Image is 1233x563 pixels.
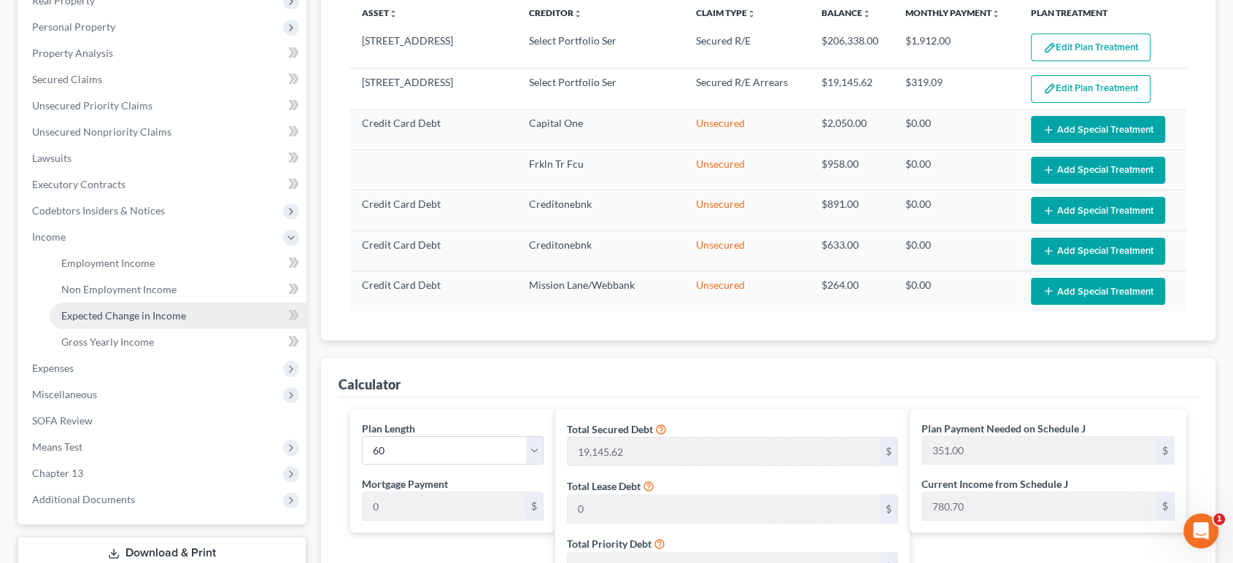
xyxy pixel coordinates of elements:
[894,230,1019,271] td: $0.00
[894,69,1019,109] td: $319.09
[992,9,1000,18] i: unfold_more
[350,190,517,230] td: Credit Card Debt
[32,152,71,164] span: Lawsuits
[350,271,517,311] td: Credit Card Debt
[32,493,135,505] span: Additional Documents
[517,109,684,150] td: Capital One
[921,476,1068,492] label: Current Income from Schedule J
[350,109,517,150] td: Credit Card Debt
[1031,197,1165,224] button: Add Special Treatment
[61,257,155,269] span: Employment Income
[362,421,415,436] label: Plan Length
[50,329,306,355] a: Gross Yearly Income
[894,190,1019,230] td: $0.00
[696,7,756,18] a: Claim Typeunfold_more
[1031,278,1165,305] button: Add Special Treatment
[567,536,652,551] label: Total Priority Debt
[922,437,1156,465] input: 0.00
[517,271,684,311] td: Mission Lane/Webbank
[20,66,306,93] a: Secured Claims
[747,9,756,18] i: unfold_more
[1031,34,1151,61] button: Edit Plan Treatment
[684,28,810,69] td: Secured R/E
[684,230,810,271] td: Unsecured
[822,7,871,18] a: Balanceunfold_more
[32,73,102,85] span: Secured Claims
[20,40,306,66] a: Property Analysis
[61,335,154,348] span: Gross Yearly Income
[32,440,82,453] span: Means Test
[32,178,125,190] span: Executory Contracts
[363,492,526,520] input: 0.00
[529,7,582,18] a: Creditorunfold_more
[20,145,306,171] a: Lawsuits
[684,69,810,109] td: Secured R/E Arrears
[1031,75,1151,103] button: Edit Plan Treatment
[20,119,306,145] a: Unsecured Nonpriority Claims
[20,93,306,119] a: Unsecured Priority Claims
[568,495,880,523] input: 0.00
[50,303,306,329] a: Expected Change in Income
[32,414,93,427] span: SOFA Review
[362,7,398,18] a: Assetunfold_more
[517,230,684,271] td: Creditonebnk
[1031,157,1165,184] button: Add Special Treatment
[517,150,684,190] td: Frkln Tr Fcu
[61,283,177,295] span: Non Employment Income
[810,190,894,230] td: $891.00
[350,230,517,271] td: Credit Card Debt
[517,190,684,230] td: Creditonebnk
[389,9,398,18] i: unfold_more
[810,28,894,69] td: $206,338.00
[32,362,74,374] span: Expenses
[894,150,1019,190] td: $0.00
[1213,513,1225,525] span: 1
[1043,82,1056,95] img: edit-pencil-c1479a1de80d8dea1e2430c2f745a3c6a07e9d7aa2eeffe225670001d78357a8.svg
[32,125,171,138] span: Unsecured Nonpriority Claims
[32,47,113,59] span: Property Analysis
[894,28,1019,69] td: $1,912.00
[905,7,1000,18] a: Monthly Paymentunfold_more
[922,492,1156,520] input: 0.00
[810,150,894,190] td: $958.00
[810,230,894,271] td: $633.00
[61,309,186,322] span: Expected Change in Income
[350,28,517,69] td: [STREET_ADDRESS]
[1031,238,1165,265] button: Add Special Treatment
[684,109,810,150] td: Unsecured
[1156,437,1174,465] div: $
[684,150,810,190] td: Unsecured
[862,9,871,18] i: unfold_more
[517,69,684,109] td: Select Portfolio Ser
[684,190,810,230] td: Unsecured
[20,171,306,198] a: Executory Contracts
[810,109,894,150] td: $2,050.00
[32,99,152,112] span: Unsecured Priority Claims
[894,109,1019,150] td: $0.00
[567,422,653,437] label: Total Secured Debt
[921,421,1086,436] label: Plan Payment Needed on Schedule J
[32,20,115,33] span: Personal Property
[32,230,66,243] span: Income
[20,408,306,434] a: SOFA Review
[1156,492,1174,520] div: $
[362,476,448,492] label: Mortgage Payment
[32,204,165,217] span: Codebtors Insiders & Notices
[573,9,582,18] i: unfold_more
[32,388,97,400] span: Miscellaneous
[525,492,543,520] div: $
[880,495,897,523] div: $
[810,69,894,109] td: $19,145.62
[567,478,641,494] label: Total Lease Debt
[894,271,1019,311] td: $0.00
[880,438,897,465] div: $
[1031,116,1165,143] button: Add Special Treatment
[350,69,517,109] td: [STREET_ADDRESS]
[1183,513,1218,548] iframe: Intercom live chat
[50,250,306,276] a: Employment Income
[50,276,306,303] a: Non Employment Income
[810,271,894,311] td: $264.00
[568,438,880,465] input: 0.00
[32,467,83,479] span: Chapter 13
[684,271,810,311] td: Unsecured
